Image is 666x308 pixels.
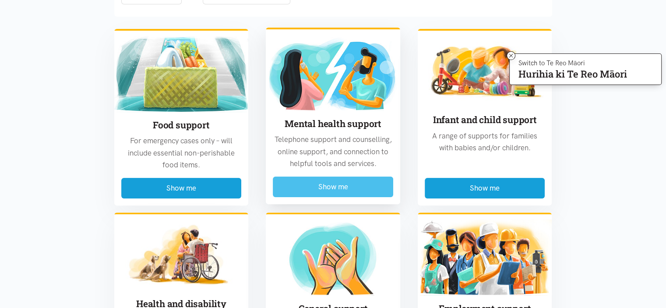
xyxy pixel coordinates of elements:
[121,135,242,171] p: For emergency cases only – will include essential non-perishable food items.
[425,130,545,154] p: A range of supports for families with babies and/or children.
[273,177,393,197] button: Show me
[121,178,242,198] button: Show me
[518,70,627,78] p: Hurihia ki Te Reo Māori
[273,134,393,170] p: Telephone support and counselling, online support, and connection to helpful tools and services.
[273,117,393,130] h3: Mental health support
[425,178,545,198] button: Show me
[518,60,627,66] p: Switch to Te Reo Māori
[425,113,545,126] h3: Infant and child support
[121,119,242,131] h3: Food support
